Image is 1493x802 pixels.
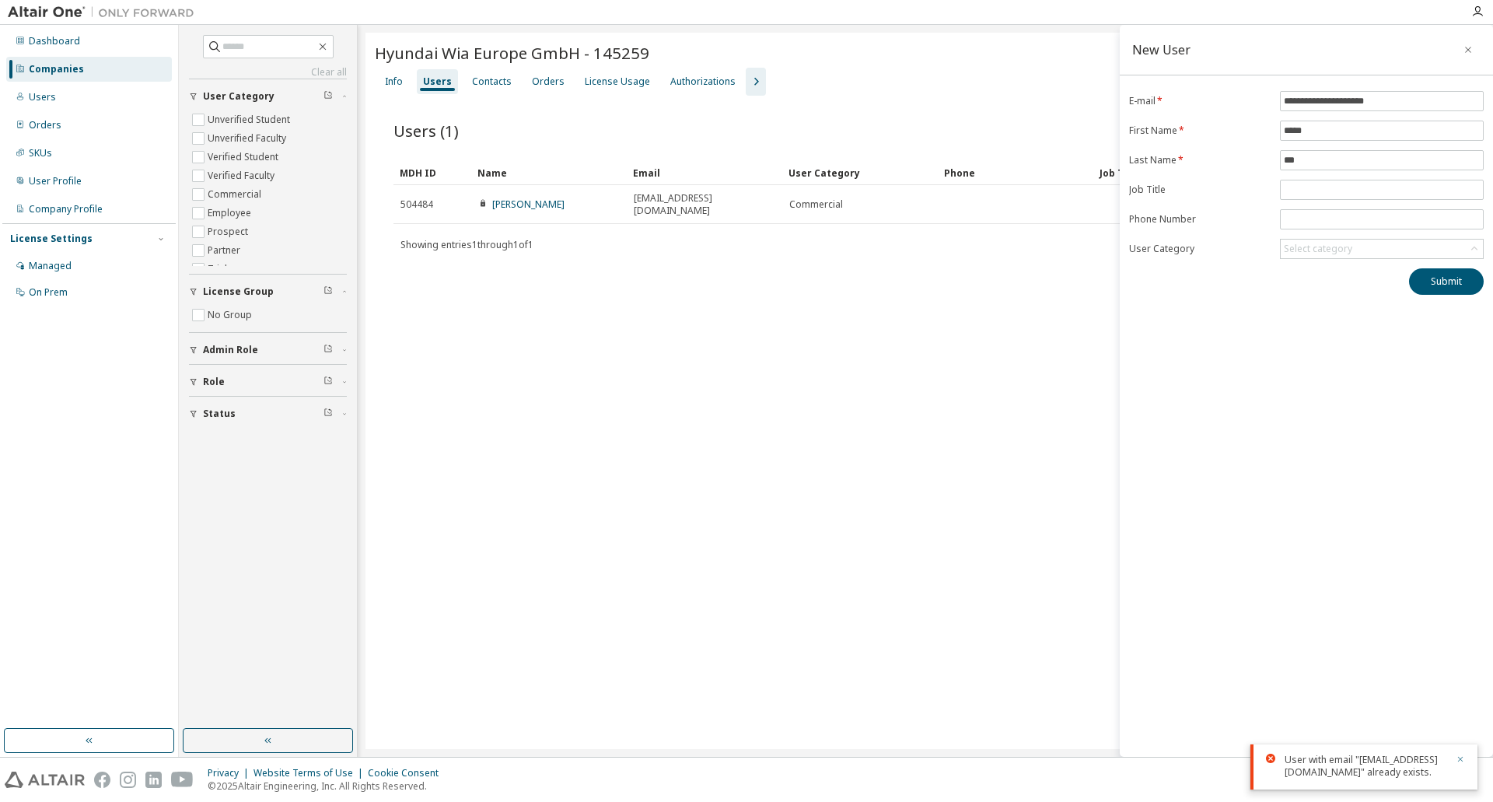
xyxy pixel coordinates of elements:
div: Users [423,75,452,88]
div: Info [385,75,403,88]
span: Showing entries 1 through 1 of 1 [400,238,533,251]
label: Partner [208,241,243,260]
div: Select category [1284,243,1352,255]
span: User Category [203,90,274,103]
div: Email [633,160,776,185]
span: 504484 [400,198,433,211]
label: Employee [208,204,254,222]
div: License Usage [585,75,650,88]
div: Phone [944,160,1087,185]
img: facebook.svg [94,772,110,788]
label: Unverified Faculty [208,129,289,148]
div: Privacy [208,767,253,779]
span: Role [203,376,225,388]
label: Verified Student [208,148,281,166]
img: instagram.svg [120,772,136,788]
span: Hyundai Wia Europe GmbH - 145259 [375,42,649,64]
div: Orders [532,75,565,88]
span: Users (1) [393,120,459,142]
label: No Group [208,306,255,324]
a: Clear all [189,66,347,79]
div: SKUs [29,147,52,159]
span: Admin Role [203,344,258,356]
div: On Prem [29,286,68,299]
p: © 2025 Altair Engineering, Inc. All Rights Reserved. [208,779,448,793]
div: Website Terms of Use [253,767,368,779]
label: Job Title [1129,184,1271,196]
button: User Category [189,79,347,114]
label: Trial [208,260,230,278]
label: Verified Faculty [208,166,278,185]
span: Commercial [789,198,843,211]
span: [EMAIL_ADDRESS][DOMAIN_NAME] [634,192,775,217]
label: Prospect [208,222,251,241]
span: Clear filter [323,376,333,388]
div: License Settings [10,233,93,245]
div: Cookie Consent [368,767,448,779]
div: Name [477,160,621,185]
label: Phone Number [1129,213,1271,226]
label: User Category [1129,243,1271,255]
div: Users [29,91,56,103]
div: User Profile [29,175,82,187]
div: Managed [29,260,72,272]
button: Admin Role [189,333,347,367]
div: User Category [788,160,932,185]
label: E-mail [1129,95,1271,107]
div: New User [1132,44,1191,56]
label: Unverified Student [208,110,293,129]
button: Submit [1409,268,1484,295]
div: MDH ID [400,160,465,185]
label: Commercial [208,185,264,204]
span: Clear filter [323,90,333,103]
label: First Name [1129,124,1271,137]
button: Status [189,397,347,431]
div: Companies [29,63,84,75]
span: Clear filter [323,285,333,298]
img: linkedin.svg [145,772,162,788]
div: Company Profile [29,203,103,215]
div: Select category [1281,240,1483,258]
span: Clear filter [323,344,333,356]
div: User with email "[EMAIL_ADDRESS][DOMAIN_NAME]" already exists. [1285,754,1446,779]
div: Orders [29,119,61,131]
img: altair_logo.svg [5,772,85,788]
label: Last Name [1129,154,1271,166]
div: Job Title [1100,160,1243,185]
button: Role [189,365,347,399]
div: Authorizations [670,75,736,88]
img: Altair One [8,5,202,20]
span: License Group [203,285,274,298]
div: Contacts [472,75,512,88]
span: Clear filter [323,408,333,420]
a: [PERSON_NAME] [492,198,565,211]
button: License Group [189,275,347,309]
span: Status [203,408,236,420]
div: Dashboard [29,35,80,47]
img: youtube.svg [171,772,194,788]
